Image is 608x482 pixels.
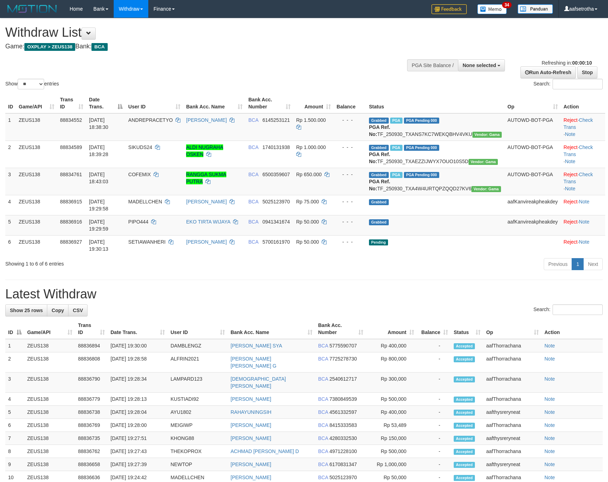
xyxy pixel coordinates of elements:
span: PGA Pending [404,145,439,151]
select: Showentries [18,79,44,89]
td: 7 [5,432,24,445]
a: Stop [577,66,597,78]
div: - - - [336,238,363,245]
td: 88836658 [75,458,108,471]
td: Rp 500,000 [366,445,417,458]
h4: Game: Bank: [5,43,398,50]
td: [DATE] 19:27:43 [108,445,168,458]
span: [DATE] 19:29:58 [89,199,108,212]
td: AUTOWD-BOT-PGA [505,141,561,168]
div: - - - [336,198,363,205]
span: Refreshing in: [542,60,592,66]
a: Note [544,376,555,382]
span: Accepted [454,423,475,429]
td: Rp 1,000,000 [366,458,417,471]
td: aafKanvireakpheakdey [505,215,561,235]
span: SIKUDS24 [128,144,152,150]
th: Trans ID: activate to sort column ascending [57,93,86,113]
a: Check Trans [564,172,593,184]
span: Pending [369,239,388,245]
span: BCA [318,448,328,454]
a: Previous [544,258,572,270]
span: PGA Pending [404,172,439,178]
span: OXPLAY > ZEUS138 [24,43,75,51]
td: ZEUS138 [24,393,75,406]
span: Copy 5025123970 to clipboard [262,199,290,204]
span: Copy 4971228100 to clipboard [329,448,357,454]
td: [DATE] 19:28:34 [108,373,168,393]
td: - [417,432,451,445]
td: ZEUS138 [24,352,75,373]
h1: Latest Withdraw [5,287,603,301]
a: Note [544,343,555,349]
span: Grabbed [369,219,389,225]
td: - [417,445,451,458]
span: Rp 50.000 [296,219,319,225]
label: Show entries [5,79,59,89]
th: Trans ID: activate to sort column ascending [75,319,108,339]
a: Note [544,409,555,415]
a: Check Trans [564,117,593,130]
span: Show 25 rows [10,308,43,313]
td: [DATE] 19:27:51 [108,432,168,445]
td: Rp 150,000 [366,432,417,445]
td: 88836735 [75,432,108,445]
a: Reject [564,172,578,177]
span: Copy 4561332597 to clipboard [329,409,357,415]
td: aafThorrachana [483,393,542,406]
td: 6 [5,419,24,432]
span: Accepted [454,475,475,481]
td: Rp 400,000 [366,406,417,419]
span: 88836916 [60,219,82,225]
td: · · [561,113,605,141]
a: [DEMOGRAPHIC_DATA][PERSON_NAME] [231,376,286,389]
span: Accepted [454,410,475,416]
th: Bank Acc. Name: activate to sort column ascending [183,93,245,113]
a: [PERSON_NAME] [231,462,271,467]
td: - [417,406,451,419]
span: BCA [91,43,107,51]
span: Grabbed [369,172,389,178]
a: Copy [47,304,68,316]
span: Copy 7725278730 to clipboard [329,356,357,362]
span: [DATE] 18:43:03 [89,172,108,184]
span: COFEMIX [128,172,151,177]
td: 8 [5,445,24,458]
span: Rp 1.000.000 [296,144,326,150]
span: BCA [318,376,328,382]
td: AUTOWD-BOT-PGA [505,168,561,195]
th: Bank Acc. Number: activate to sort column ascending [315,319,366,339]
a: Reject [564,117,578,123]
span: Vendor URL: https://trx31.1velocity.biz [469,159,498,165]
span: Grabbed [369,145,389,151]
td: 4 [5,393,24,406]
td: DAMBLENGZ [168,339,228,352]
a: Note [544,422,555,428]
span: [DATE] 18:39:28 [89,144,108,157]
span: BCA [248,172,258,177]
span: Copy 8415333583 to clipboard [329,422,357,428]
span: 88836927 [60,239,82,245]
td: 88836790 [75,373,108,393]
div: - - - [336,171,363,178]
span: Copy 6500359607 to clipboard [262,172,290,177]
td: aafthysreryneat [483,406,542,419]
td: - [417,393,451,406]
td: 88836779 [75,393,108,406]
td: 2 [5,141,16,168]
td: KHONG88 [168,432,228,445]
td: aafKanvireakpheakdey [505,195,561,215]
th: User ID: activate to sort column ascending [168,319,228,339]
td: 4 [5,195,16,215]
span: PGA Pending [404,118,439,124]
span: Grabbed [369,199,389,205]
span: ANDREPRACETYO [128,117,173,123]
a: [PERSON_NAME] [PERSON_NAME] G [231,356,276,369]
td: · · [561,141,605,168]
a: Reject [564,239,578,245]
td: AUTOWD-BOT-PGA [505,113,561,141]
td: ZEUS138 [24,373,75,393]
span: MADELLCHEN [128,199,162,204]
a: ALDI NUGRAHA OSKEN [186,144,223,157]
span: Copy 5700161970 to clipboard [262,239,290,245]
